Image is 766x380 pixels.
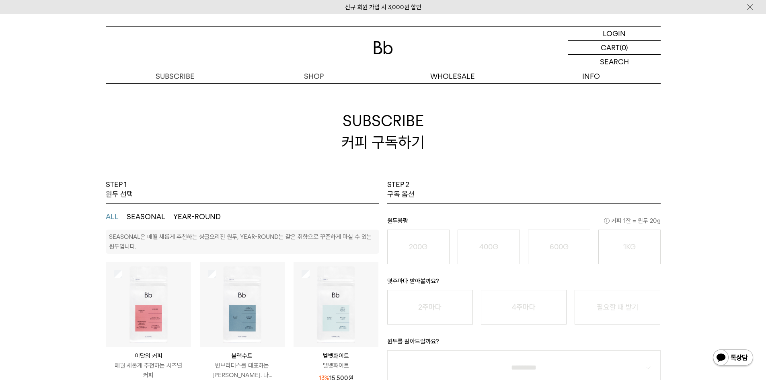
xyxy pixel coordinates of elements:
a: SHOP [244,69,383,83]
p: 원두를 갈아드릴까요? [387,337,661,350]
p: STEP 2 구독 옵션 [387,180,415,199]
button: YEAR-ROUND [173,212,221,222]
p: 이달의 커피 [106,351,191,361]
o: 1KG [623,242,636,251]
p: (0) [620,41,628,54]
a: SUBSCRIBE [106,69,244,83]
img: 카카오톡 채널 1:1 채팅 버튼 [712,349,754,368]
p: SEARCH [600,55,629,69]
img: 로고 [374,41,393,54]
p: STEP 1 원두 선택 [106,180,133,199]
span: 커피 1잔 = 윈두 20g [604,216,661,226]
p: CART [601,41,620,54]
button: 필요할 때 받기 [575,290,660,325]
p: 블랙수트 [200,351,285,361]
p: SEASONAL은 매월 새롭게 추천하는 싱글오리진 원두, YEAR-ROUND는 같은 취향으로 꾸준하게 마실 수 있는 원두입니다. [109,233,372,250]
button: 4주마다 [481,290,567,325]
button: 1KG [598,230,661,264]
button: 2주마다 [387,290,473,325]
button: 400G [458,230,520,264]
o: 600G [550,242,569,251]
p: 원두용량 [387,216,661,230]
p: LOGIN [603,27,626,40]
img: 상품이미지 [294,262,378,347]
o: 200G [409,242,427,251]
a: LOGIN [568,27,661,41]
a: 신규 회원 가입 시 3,000원 할인 [345,4,421,11]
img: 상품이미지 [200,262,285,347]
button: SEASONAL [127,212,165,222]
o: 400G [479,242,498,251]
p: WHOLESALE [383,69,522,83]
p: 빈브라더스를 대표하는 [PERSON_NAME]. 다... [200,361,285,380]
button: 600G [528,230,590,264]
img: 상품이미지 [106,262,191,347]
p: 벨벳화이트 [294,361,378,370]
p: 몇주마다 받아볼까요? [387,276,661,290]
button: 200G [387,230,450,264]
p: 벨벳화이트 [294,351,378,361]
h2: SUBSCRIBE 커피 구독하기 [106,83,661,180]
a: CART (0) [568,41,661,55]
p: 매월 새롭게 추천하는 시즈널 커피 [106,361,191,380]
button: ALL [106,212,119,222]
p: INFO [522,69,661,83]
